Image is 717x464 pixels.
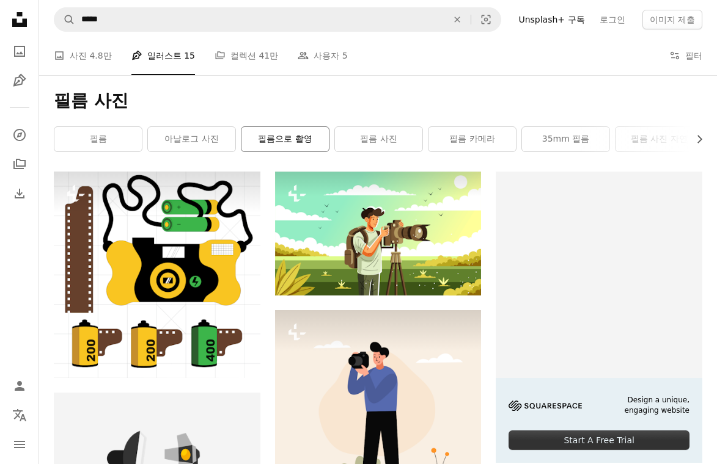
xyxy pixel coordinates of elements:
[509,401,582,411] img: file-1705255347840-230a6ab5bca9image
[471,8,501,31] button: 시각적 검색
[511,10,592,29] a: Unsplash+ 구독
[7,152,32,176] a: 컬렉션
[7,68,32,93] a: 일러스트
[259,49,278,62] span: 41만
[688,127,702,151] button: 목록을 오른쪽으로 스크롤
[335,127,422,151] a: 필름 사진
[89,49,111,62] span: 4.8만
[215,36,278,75] a: 컬렉션 41만
[54,90,702,112] h1: 필름 사진
[597,395,689,416] span: Design a unique, engaging website
[275,407,482,418] a: 얼굴 앞에 카메라를 들고 있는 남자
[522,127,609,151] a: 35mm 필름
[444,8,471,31] button: 삭제
[592,10,633,29] a: 로그인
[275,172,482,295] img: 카메라로 사진을 찍고 있는 남자
[54,8,75,31] button: Unsplash 검색
[342,49,348,62] span: 5
[7,123,32,147] a: 탐색
[54,127,142,151] a: 필름
[7,7,32,34] a: 홈 — Unsplash
[496,172,702,463] a: Design a unique, engaging websiteStart A Free Trial
[616,127,703,151] a: 필름 사진 자연
[7,403,32,427] button: 언어
[7,432,32,457] button: 메뉴
[642,10,702,29] button: 이미지 제출
[148,127,235,151] a: 아날로그 사진
[54,36,112,75] a: 사진 4.8만
[298,36,347,75] a: 사용자 5
[54,7,501,32] form: 사이트 전체에서 이미지 찾기
[7,374,32,398] a: 로그인 / 가입
[669,36,702,75] button: 필터
[54,269,260,280] a: 배터리가 장착된 자동차의 종이 모형
[428,127,516,151] a: 필름 카메라
[54,172,260,378] img: 배터리가 장착된 자동차의 종이 모형
[241,127,329,151] a: 필름으로 촬영
[7,39,32,63] a: 사진
[509,430,689,450] div: Start A Free Trial
[275,228,482,239] a: 카메라로 사진을 찍고 있는 남자
[7,181,32,206] a: 다운로드 내역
